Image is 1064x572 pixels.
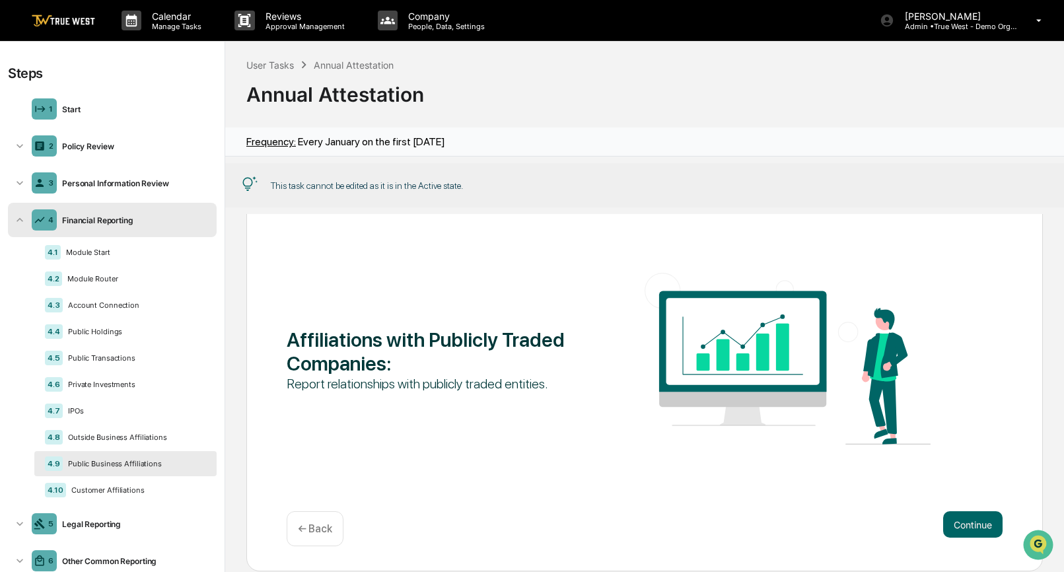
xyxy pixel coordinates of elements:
img: logo [32,15,95,27]
div: 🗄️ [96,168,106,178]
span: Preclearance [26,166,85,180]
div: Every January on the first [DATE] [246,135,445,148]
p: Manage Tasks [141,22,208,31]
div: Private Investments [63,380,206,389]
div: IPOs [63,406,206,415]
a: 🗄️Attestations [90,161,169,185]
div: Account Connection [63,301,206,310]
div: We're available if you need us! [45,114,167,125]
p: Company [398,11,491,22]
div: Financial Reporting [57,215,211,225]
p: ← Back [298,522,332,535]
div: 4.2 [45,271,62,286]
div: 5 [48,519,53,528]
div: Affiliations with Publicly Traded Companies : [287,328,573,375]
p: People, Data, Settings [398,22,491,31]
button: Continue [943,511,1003,538]
div: Steps [8,65,43,81]
button: Start new chat [225,105,240,121]
a: 🖐️Preclearance [8,161,90,185]
span: Data Lookup [26,192,83,205]
div: Outside Business Affiliations [63,433,206,442]
div: Other Common Reporting [57,556,211,566]
p: Reviews [255,11,351,22]
div: Public Business Affiliations [63,459,206,468]
div: 4.6 [45,377,63,392]
div: 4.1 [45,245,61,260]
div: Customer Affiliations [66,485,206,495]
span: Attestations [109,166,164,180]
p: [PERSON_NAME] [894,11,1017,22]
a: Powered byPylon [93,223,160,234]
div: User Tasks [246,59,294,71]
div: Module Router [62,274,206,283]
p: Approval Management [255,22,351,31]
div: 4.3 [45,298,63,312]
div: 4 [48,215,53,225]
img: Affiliations with Publicly Traded Companies [645,273,931,445]
div: 🔎 [13,193,24,203]
p: Calendar [141,11,208,22]
div: Module Start [61,248,206,257]
div: Public Holdings [63,327,206,336]
div: Legal Reporting [57,519,211,529]
span: Frequency: [246,135,296,148]
p: How can we help? [13,28,240,49]
div: Start new chat [45,101,217,114]
div: Start [57,104,211,114]
a: 🔎Data Lookup [8,186,89,210]
img: 1746055101610-c473b297-6a78-478c-a979-82029cc54cd1 [13,101,37,125]
div: Policy Review [57,141,211,151]
div: 4.5 [45,351,63,365]
div: This task cannot be edited as it is in the Active state. [271,180,463,191]
div: Annual Attestation [246,72,1043,106]
p: Admin • True West - Demo Organization [894,22,1017,31]
div: 4.10 [45,483,66,497]
div: 🖐️ [13,168,24,178]
div: 6 [48,556,53,565]
div: Public Transactions [63,353,206,363]
img: Tip [242,176,258,192]
div: 4.9 [45,456,63,471]
div: 4.7 [45,404,63,418]
span: Pylon [131,224,160,234]
div: Personal Information Review [57,178,211,188]
div: Annual Attestation [314,59,394,71]
div: 2 [49,141,53,151]
div: 3 [48,178,53,188]
div: 4.8 [45,430,63,445]
div: Report relationships with publicly traded entities. [287,375,573,392]
div: 1 [49,104,53,114]
iframe: Open customer support [1022,528,1057,564]
div: 4.4 [45,324,63,339]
